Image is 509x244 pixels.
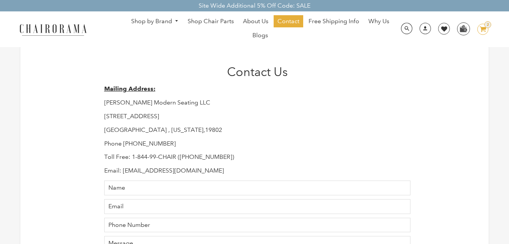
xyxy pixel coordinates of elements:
[104,65,411,79] h1: Contact Us
[239,15,272,27] a: About Us
[249,29,272,41] a: Blogs
[104,126,411,134] p: [GEOGRAPHIC_DATA] , [US_STATE],19802
[243,17,268,25] span: About Us
[104,140,411,148] p: Phone [PHONE_NUMBER]
[277,17,299,25] span: Contact
[457,23,469,34] img: WhatsApp_Image_2024-07-12_at_16.23.01.webp
[309,17,359,25] span: Free Shipping Info
[484,21,491,28] div: 2
[188,17,234,25] span: Shop Chair Parts
[15,23,91,36] img: chairorama
[365,15,393,27] a: Why Us
[123,15,397,43] nav: DesktopNavigation
[104,99,411,107] p: [PERSON_NAME] Modern Seating LLC
[104,199,411,214] input: Email
[368,17,389,25] span: Why Us
[252,32,268,40] span: Blogs
[104,112,411,120] p: [STREET_ADDRESS]
[104,218,411,233] input: Phone Number
[104,85,155,92] strong: Mailing Address:
[305,15,363,27] a: Free Shipping Info
[104,181,411,195] input: Name
[274,15,303,27] a: Contact
[104,153,411,161] p: Toll Free: 1-844-99-CHAIR ([PHONE_NUMBER])
[127,16,183,27] a: Shop by Brand
[104,167,411,175] p: Email: [EMAIL_ADDRESS][DOMAIN_NAME]
[471,24,489,35] a: 2
[184,15,238,27] a: Shop Chair Parts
